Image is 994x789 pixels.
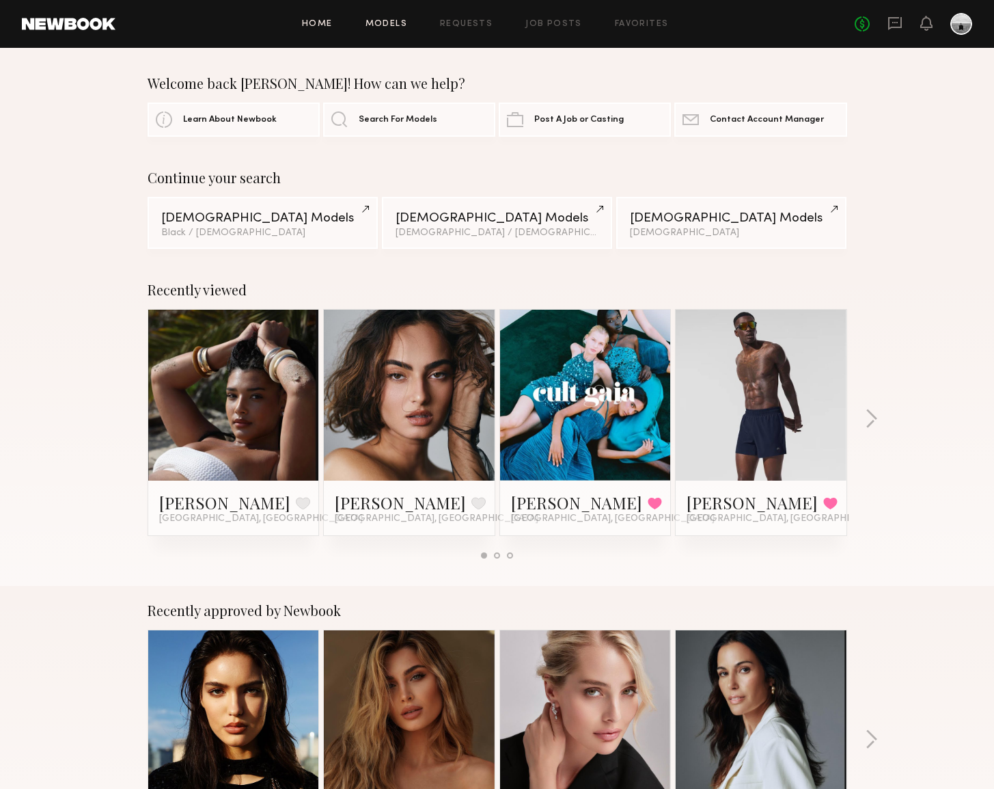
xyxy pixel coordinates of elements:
a: [PERSON_NAME] [687,492,818,513]
div: [DEMOGRAPHIC_DATA] [630,228,833,238]
div: [DEMOGRAPHIC_DATA] / [DEMOGRAPHIC_DATA] [396,228,598,238]
span: [GEOGRAPHIC_DATA], [GEOGRAPHIC_DATA] [335,513,538,524]
a: [PERSON_NAME] [335,492,466,513]
a: Search For Models [323,103,495,137]
a: [DEMOGRAPHIC_DATA] Models[DEMOGRAPHIC_DATA] [616,197,846,249]
span: Contact Account Manager [710,116,824,124]
div: Welcome back [PERSON_NAME]! How can we help? [148,75,847,92]
a: Contact Account Manager [674,103,846,137]
span: [GEOGRAPHIC_DATA], [GEOGRAPHIC_DATA] [159,513,363,524]
div: Recently viewed [148,282,847,298]
a: Favorites [615,20,669,29]
a: Requests [440,20,493,29]
a: [DEMOGRAPHIC_DATA] Models[DEMOGRAPHIC_DATA] / [DEMOGRAPHIC_DATA] [382,197,612,249]
a: [PERSON_NAME] [159,492,290,513]
div: Continue your search [148,170,847,186]
a: Job Posts [525,20,582,29]
span: Search For Models [359,116,437,124]
a: [DEMOGRAPHIC_DATA] ModelsBlack / [DEMOGRAPHIC_DATA] [148,197,378,249]
span: Learn About Newbook [183,116,277,124]
a: Home [302,20,333,29]
span: [GEOGRAPHIC_DATA], [GEOGRAPHIC_DATA] [687,513,890,524]
div: [DEMOGRAPHIC_DATA] Models [396,212,598,225]
span: [GEOGRAPHIC_DATA], [GEOGRAPHIC_DATA] [511,513,715,524]
div: Black / [DEMOGRAPHIC_DATA] [161,228,364,238]
a: Post A Job or Casting [499,103,671,137]
span: Post A Job or Casting [534,116,624,124]
div: [DEMOGRAPHIC_DATA] Models [161,212,364,225]
div: [DEMOGRAPHIC_DATA] Models [630,212,833,225]
div: Recently approved by Newbook [148,602,847,619]
a: [PERSON_NAME] [511,492,642,513]
a: Learn About Newbook [148,103,320,137]
a: Models [365,20,407,29]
